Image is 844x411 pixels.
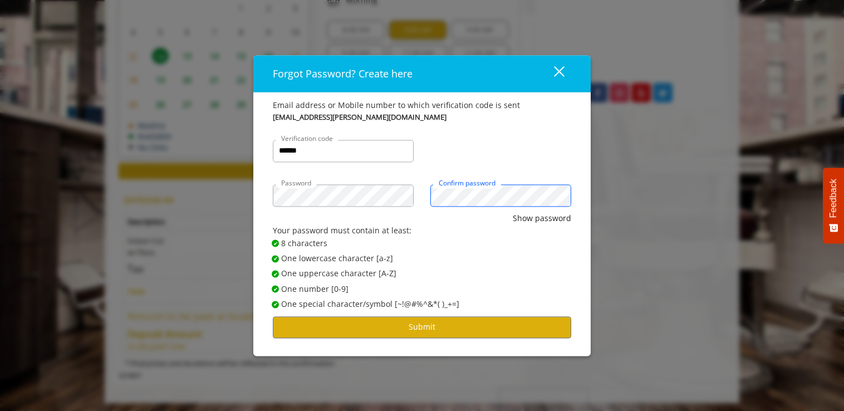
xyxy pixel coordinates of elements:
[273,285,278,293] span: ✔
[281,283,349,295] span: One number [0-9]
[273,99,571,111] div: Email address or Mobile number to which verification code is sent
[273,140,414,162] input: Verification code
[273,300,278,309] span: ✔
[433,178,501,188] label: Confirm password
[273,316,571,338] button: Submit
[281,299,459,311] span: One special character/symbol [~!@#%^&*( )_+=]
[533,62,571,85] button: close dialog
[541,65,563,82] div: close dialog
[273,184,414,207] input: Password
[513,212,571,224] button: Show password
[273,67,413,80] span: Forgot Password? Create here
[281,237,327,249] span: 8 characters
[430,184,571,207] input: Confirm password
[276,133,338,144] label: Verification code
[281,252,393,265] span: One lowercase character [a-z]
[273,225,571,237] div: Your password must contain at least:
[276,178,317,188] label: Password
[273,111,446,123] b: [EMAIL_ADDRESS][PERSON_NAME][DOMAIN_NAME]
[281,268,396,280] span: One uppercase character [A-Z]
[823,168,844,243] button: Feedback - Show survey
[828,179,838,218] span: Feedback
[273,255,278,263] span: ✔
[273,239,278,248] span: ✔
[273,270,278,278] span: ✔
